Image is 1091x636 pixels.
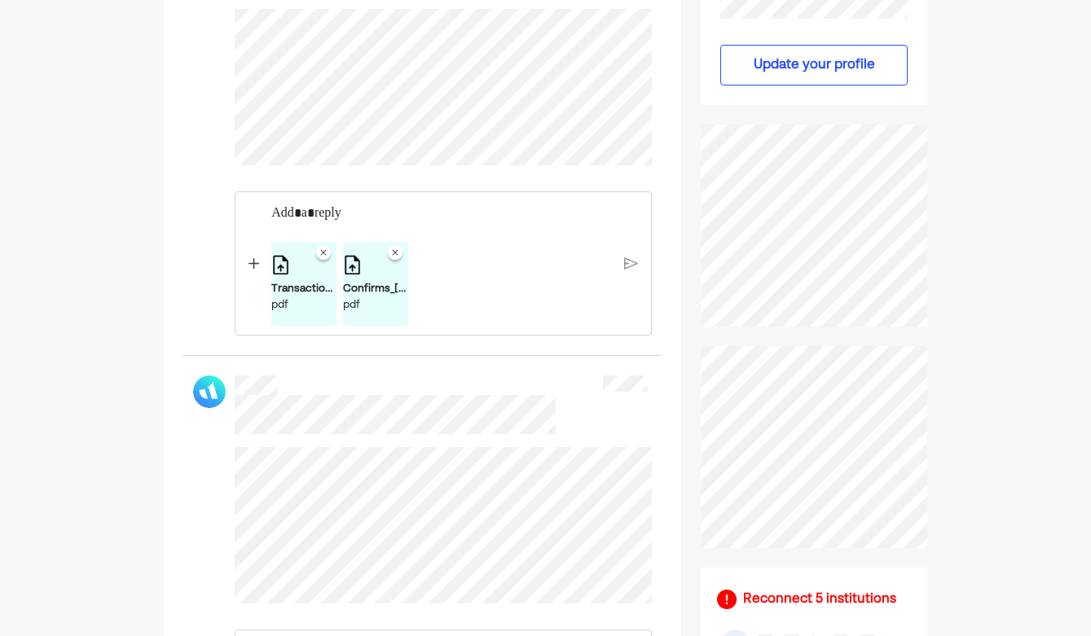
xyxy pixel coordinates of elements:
[343,297,408,314] div: pdf
[271,297,337,314] div: pdf
[343,281,408,297] div: Confirms_[DATE].PDF
[720,45,908,86] button: Update your profile
[263,192,621,235] div: Rich Text Editor. Editing area: main
[743,590,896,609] div: Reconnect 5 institutions
[271,281,337,297] div: Transaction History _ [PERSON_NAME] [PERSON_NAME].pdf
